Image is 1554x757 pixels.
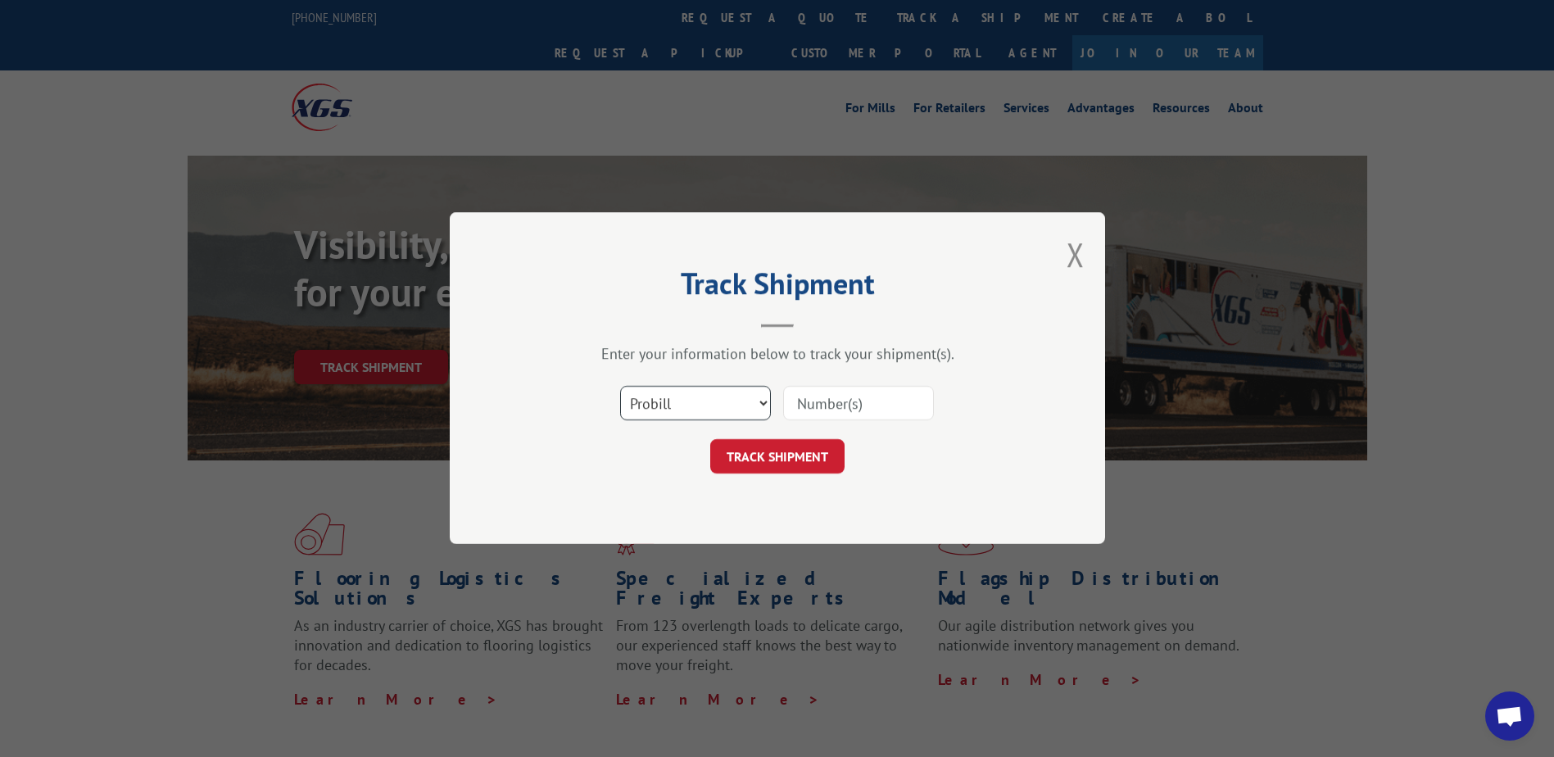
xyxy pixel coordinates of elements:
[532,272,1023,303] h2: Track Shipment
[783,387,934,421] input: Number(s)
[1067,233,1085,276] button: Close modal
[532,345,1023,364] div: Enter your information below to track your shipment(s).
[1485,691,1534,741] a: Open chat
[710,440,845,474] button: TRACK SHIPMENT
